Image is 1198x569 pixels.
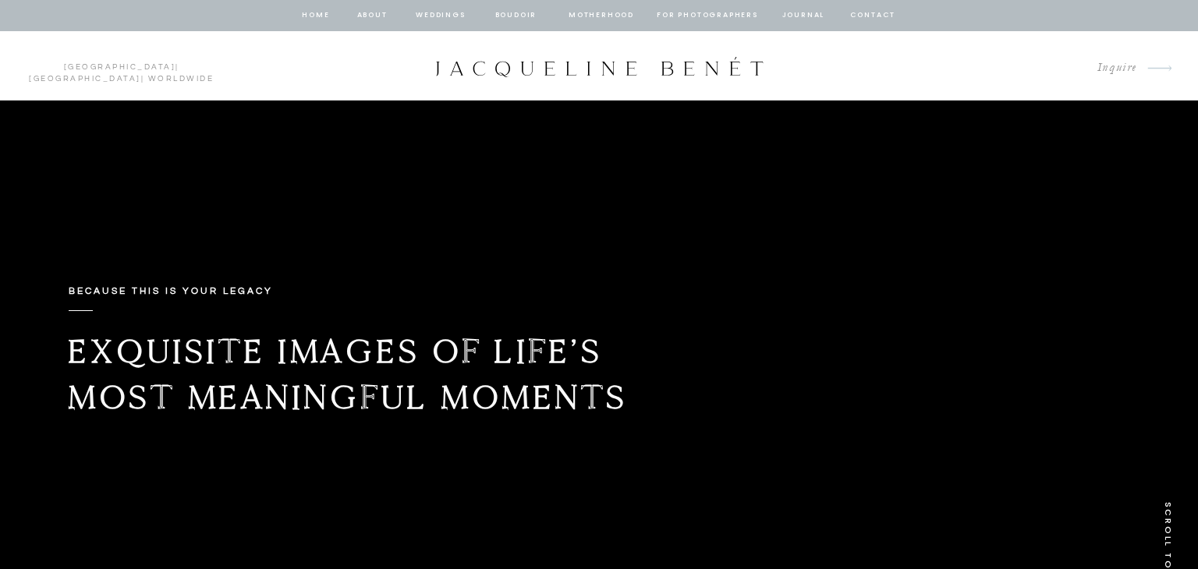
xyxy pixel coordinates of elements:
a: BOUDOIR [494,9,538,23]
a: Inquire [1085,58,1137,79]
a: contact [848,9,898,23]
a: [GEOGRAPHIC_DATA] [29,75,141,83]
a: about [356,9,388,23]
a: Weddings [414,9,467,23]
b: Because this is your legacy [69,286,273,296]
p: | | Worldwide [22,62,221,71]
a: journal [779,9,828,23]
a: home [301,9,331,23]
b: Exquisite images of life’s most meaningful moments [68,330,628,418]
a: Motherhood [569,9,633,23]
a: [GEOGRAPHIC_DATA] [64,63,176,71]
a: for photographers [657,9,758,23]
